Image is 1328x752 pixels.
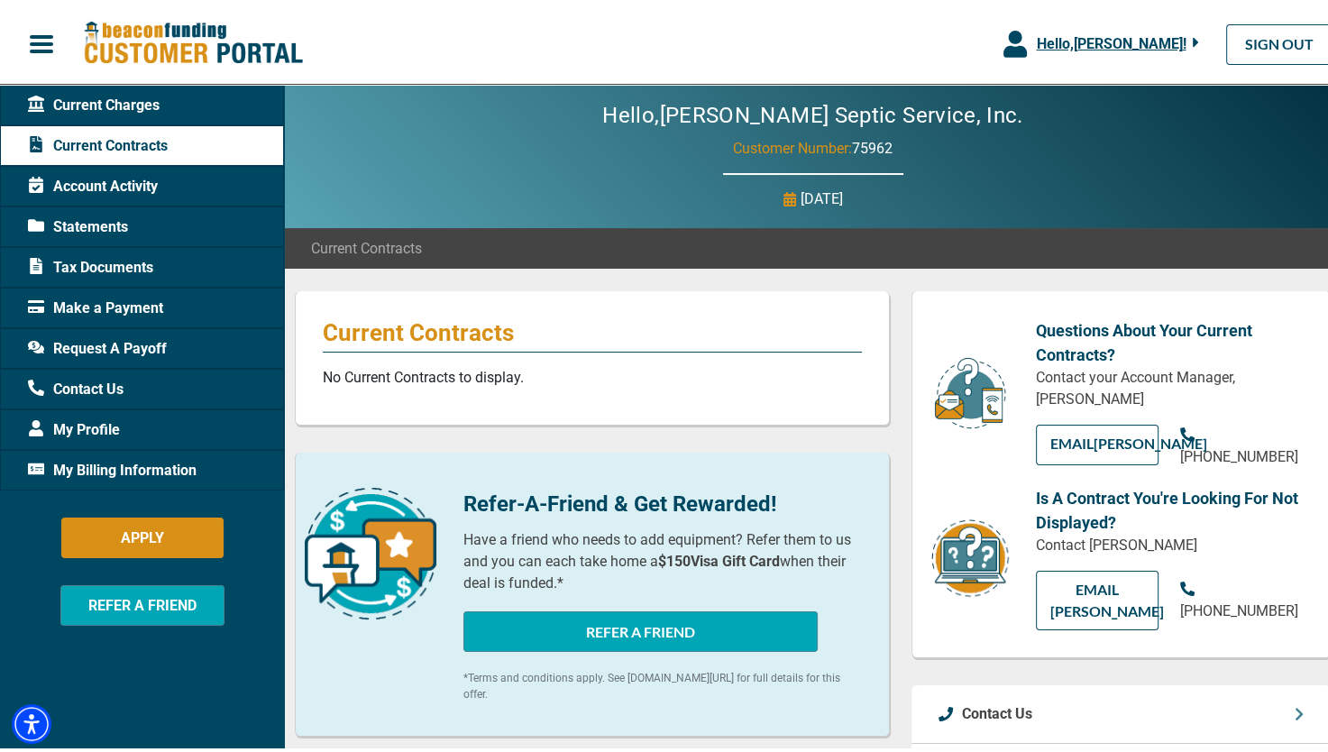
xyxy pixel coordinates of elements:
[28,172,158,194] span: Account Activity
[1180,599,1298,616] span: [PHONE_NUMBER]
[28,213,128,234] span: Statements
[28,375,124,397] span: Contact Us
[28,132,168,153] span: Current Contracts
[852,136,893,153] span: 75962
[1036,32,1186,49] span: Hello, [PERSON_NAME] !
[61,514,224,555] button: APPLY
[1036,421,1159,462] a: EMAIL[PERSON_NAME]
[1180,421,1303,464] a: [PHONE_NUMBER]
[463,526,863,591] p: Have a friend who needs to add equipment? Refer them to us and you can each take home a when thei...
[1180,445,1298,462] span: [PHONE_NUMBER]
[463,666,863,699] p: *Terms and conditions apply. See [DOMAIN_NAME][URL] for full details for this offer.
[1036,531,1303,553] p: Contact [PERSON_NAME]
[323,315,862,344] p: Current Contracts
[83,17,303,63] img: Beacon Funding Customer Portal Logo
[28,456,197,478] span: My Billing Information
[60,582,224,622] button: REFER A FRIEND
[962,700,1032,721] p: Contact Us
[28,253,153,275] span: Tax Documents
[930,353,1011,427] img: customer-service.png
[1036,567,1159,627] a: EMAIL [PERSON_NAME]
[801,185,843,206] p: [DATE]
[311,234,422,256] span: Current Contracts
[28,294,163,316] span: Make a Payment
[1180,575,1303,619] a: [PHONE_NUMBER]
[463,608,818,648] button: REFER A FRIEND
[12,701,51,740] div: Accessibility Menu
[305,484,436,616] img: refer-a-friend-icon.png
[28,416,120,437] span: My Profile
[658,549,780,566] b: $150 Visa Gift Card
[323,363,862,385] p: No Current Contracts to display.
[463,484,863,517] p: Refer-A-Friend & Get Rewarded!
[1036,363,1303,407] p: Contact your Account Manager, [PERSON_NAME]
[1036,315,1303,363] p: Questions About Your Current Contracts?
[930,514,1011,596] img: contract-icon.png
[548,99,1076,125] h2: Hello, [PERSON_NAME] Septic Service, Inc.
[28,335,167,356] span: Request A Payoff
[733,136,852,153] span: Customer Number:
[1036,482,1303,531] p: Is A Contract You're Looking For Not Displayed?
[28,91,160,113] span: Current Charges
